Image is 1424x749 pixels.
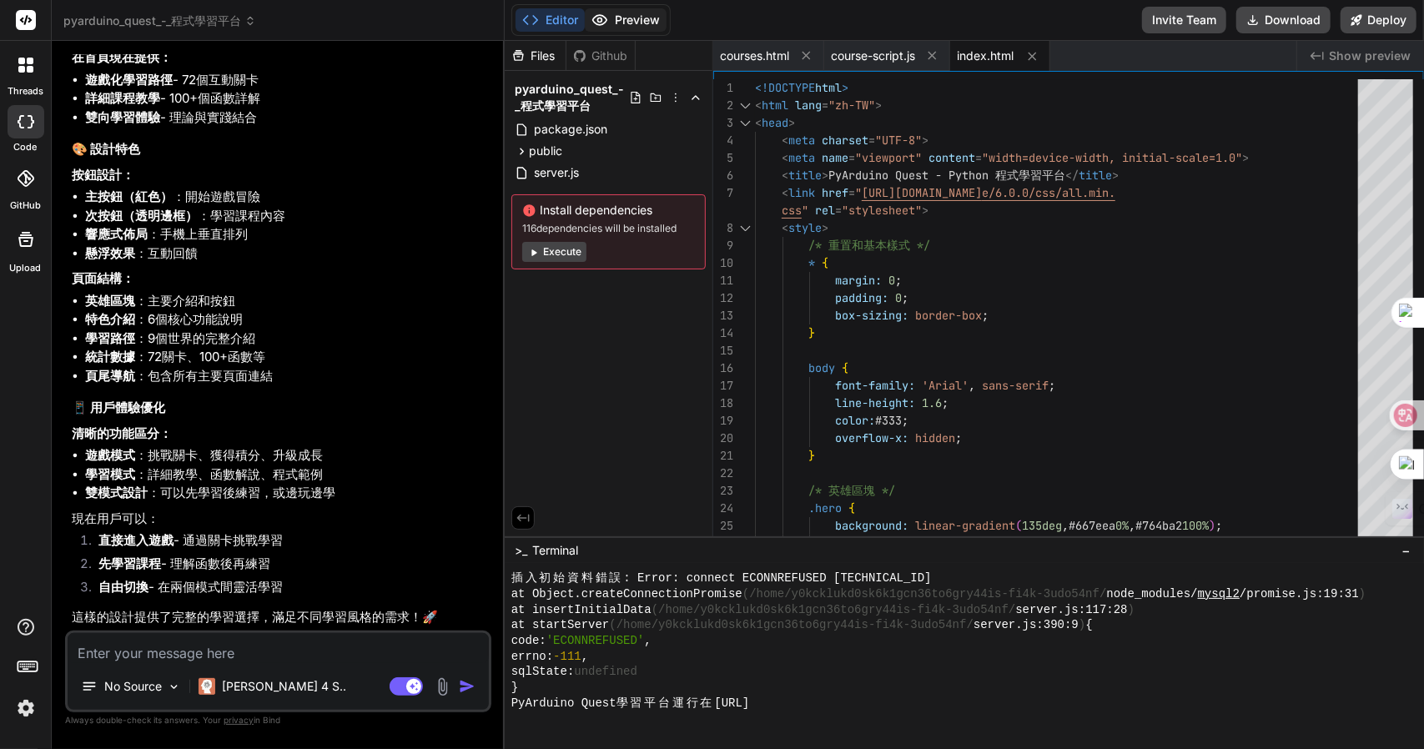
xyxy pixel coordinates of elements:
span: " [802,203,808,218]
strong: 在首頁現在提供： [72,49,172,65]
div: 13 [713,307,733,324]
span: } [808,448,815,463]
strong: 次按鈕（透明邊框） [85,208,198,224]
span: sans-serif [982,378,1049,393]
span: charset [822,133,868,148]
div: 25 [713,517,733,535]
span: ; [895,273,902,288]
span: , [1129,518,1135,533]
div: Click to collapse the range. [735,219,757,237]
div: 11 [713,272,733,289]
span: ; [982,308,989,323]
li: - 在兩個模式間靈活學習 [85,578,488,601]
span: html [762,98,788,113]
span: > [788,115,795,130]
div: 7 [713,184,733,202]
span: PyArduino Quest [511,696,616,711]
span: link [788,185,815,200]
span: min-height: [835,535,908,550]
span: at Object.createConnectionPromise [511,586,742,602]
strong: 響應式佈局 [85,226,148,242]
img: Pick Models [167,680,181,694]
span: at startServer [511,617,610,633]
span: 116 dependencies will be installed [522,222,695,235]
span: > [875,98,882,113]
li: ：挑戰關卡、獲得積分、升級成長 [85,446,488,465]
span: ; [942,395,948,410]
span: 100% [1182,518,1209,533]
li: ：學習課程內容 [85,207,488,226]
label: GitHub [10,199,41,213]
div: 10 [713,254,733,272]
span: line-height: [835,395,915,410]
span: /* 英雄區塊 */ [808,483,895,498]
div: Github [566,48,635,64]
span: ; [955,430,962,445]
li: ：詳細教學、函數解說、程式範例 [85,465,488,485]
span: border-box [915,308,982,323]
span: ; [902,413,908,428]
strong: 主按鈕（紅色） [85,189,173,204]
li: ：開始遊戲冒險 [85,188,488,207]
div: 18 [713,395,733,412]
span: 135deg [1022,518,1062,533]
div: 15 [713,342,733,359]
span: 1.6 [922,395,942,410]
strong: 先學習課程 [98,555,161,571]
label: Upload [10,261,42,275]
span: server.js:117:28 [1015,602,1127,618]
span: "viewport" [855,150,922,165]
span: package.json [532,119,609,139]
div: 20 [713,430,733,447]
span: overflow-x: [835,430,908,445]
span: > [822,220,828,235]
span: 0 [895,290,902,305]
img: settings [12,694,40,722]
li: - 通過關卡挑戰學習 [85,531,488,555]
span: > [1112,168,1119,183]
span: index.html [957,48,1014,64]
span: href [822,185,848,200]
strong: 雙模式設計 [85,485,148,500]
div: 1 [713,79,733,97]
span: [URL] [714,696,749,711]
div: 24 [713,500,733,517]
span: = [975,150,982,165]
p: 現在用戶可以： [72,510,488,529]
strong: 頁尾導航 [85,368,135,384]
span: ( [1015,518,1022,533]
span: " [855,185,862,200]
span: > [922,133,928,148]
span: , [644,633,651,649]
span: { [842,360,848,375]
strong: 懸浮效果 [85,245,135,261]
span: } [808,325,815,340]
div: 19 [713,412,733,430]
span: name [822,150,848,165]
span: courses.html [720,48,789,64]
button: Editor [516,8,585,32]
span: pyarduino_quest_-_程式學習平台 [515,81,629,114]
span: { [822,255,828,270]
span: < [782,185,788,200]
strong: 統計數據 [85,349,135,364]
button: Invite Team [1142,7,1226,33]
span: > [842,80,848,95]
div: 5 [713,149,733,167]
span: ) [1079,617,1085,633]
li: ：72關卡、100+函數等 [85,348,488,367]
span: 0% [1115,518,1129,533]
li: - 100+個函數詳解 [85,89,488,108]
li: ：9個世界的完整介紹 [85,329,488,349]
span: #764ba2 [1135,518,1182,533]
span: "zh-TW" [828,98,875,113]
span: head [762,115,788,130]
strong: 📱 用戶體驗優化 [72,400,165,415]
span: public [529,143,562,159]
strong: 學習路徑 [85,330,135,346]
span: , [969,378,975,393]
span: 插入初始資料錯誤 [511,571,623,586]
span: meta [788,150,815,165]
span: , [1062,518,1069,533]
div: 21 [713,447,733,465]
